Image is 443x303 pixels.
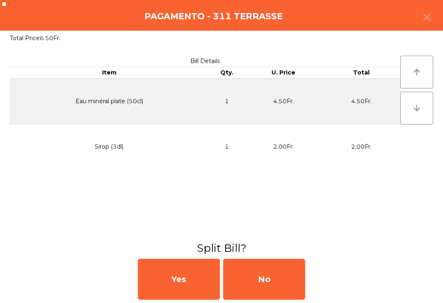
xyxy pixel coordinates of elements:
[400,56,433,88] button: arrow_upward
[322,79,400,124] td: 4.50Fr.
[412,67,422,77] i: arrow_upward
[144,10,283,23] h4: Pagamento - 311 TERRASSE
[10,79,209,124] td: Eau minéral plate (50cl)
[244,124,322,169] td: 2.00Fr.
[209,124,244,169] td: 1
[244,79,322,124] td: 4.50Fr.
[209,67,244,79] th: Qty.
[223,259,305,300] div: No
[10,124,209,169] td: Sirop (3dl)
[412,103,422,113] i: arrow_downward
[400,92,433,124] button: arrow_downward
[190,57,220,65] span: Bill Details
[138,259,220,300] div: Yes
[322,124,400,169] td: 2.00Fr.
[6,241,437,256] h3: Split Bill?
[10,67,209,79] th: Item
[209,79,244,124] td: 1
[244,67,322,79] th: U. Price
[40,34,60,42] span: 6.50Fr.
[322,67,400,79] th: Total
[10,34,40,42] span: Total Price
